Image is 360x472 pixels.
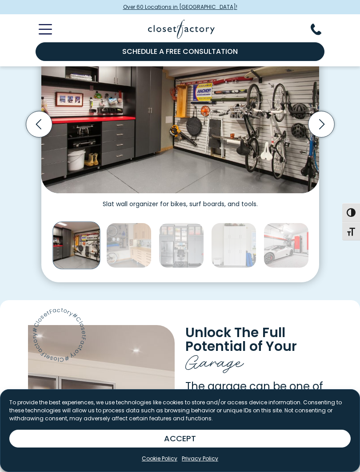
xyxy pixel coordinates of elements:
span: Full Potential [185,323,285,356]
span: Garage [185,346,244,374]
button: Toggle Font size [342,222,360,240]
a: Privacy Policy [182,455,218,463]
button: Toggle High Contrast [342,203,360,222]
a: Schedule a Free Consultation [36,42,324,61]
img: Warm wood-toned garage storage with bikes mounted on slat wall panels and cabinetry organizing he... [106,223,152,268]
span: Unlock The [185,323,259,342]
img: Luxury sports garage with high-gloss red cabinetry, gray base drawers, and vertical bike racks [264,223,309,268]
img: Custom garage slatwall organizer for bikes, surf boards, and tools [52,221,100,269]
img: Closet Factory Logo [148,20,215,39]
button: ACCEPT [9,430,351,448]
button: Phone Number [311,24,332,35]
span: of Your [249,337,297,355]
a: Cookie Policy [142,455,177,463]
figcaption: Slat wall organizer for bikes, surf boards, and tools. [41,193,319,208]
img: Garage with white cabinetry with integrated handles, slatwall system for garden tools and power e... [211,223,256,268]
img: Custom garage slatwall organizer for bikes, surf boards, and tools [41,41,319,193]
button: Toggle Mobile Menu [28,24,52,35]
span: Over 60 Locations in [GEOGRAPHIC_DATA]! [123,3,237,11]
button: Next slide [305,108,337,140]
img: Sophisticated gray garage cabinetry system with a refrigerator, overhead frosted glass cabinets, ... [159,223,204,268]
p: To provide the best experiences, we use technologies like cookies to store and/or access device i... [9,399,351,423]
button: Previous slide [23,108,55,140]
